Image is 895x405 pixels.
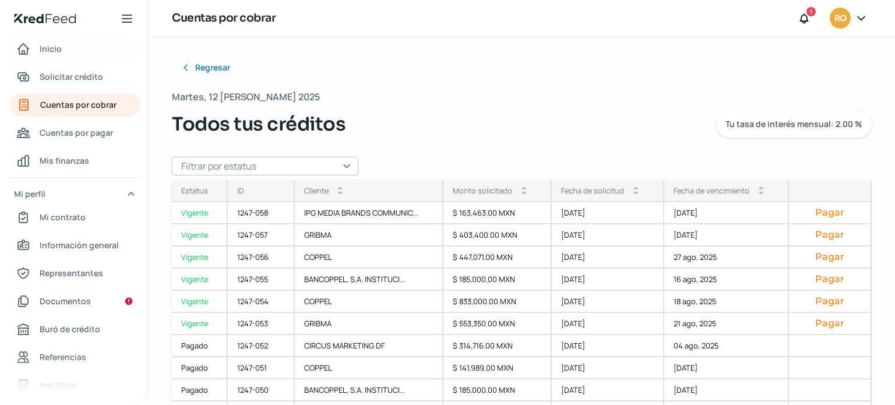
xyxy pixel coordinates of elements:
[40,210,86,224] span: Mi contrato
[295,269,443,291] div: BANCOPPEL, S.A. INSTITUCI...
[228,269,295,291] div: 1247-055
[443,246,552,269] div: $ 447,071.00 MXN
[798,229,861,241] button: Pagar
[664,269,789,291] div: 16 ago, 2025
[443,269,552,291] div: $ 185,000.00 MXN
[443,357,552,379] div: $ 141,989.00 MXN
[674,185,749,196] div: Fecha de vencimiento
[552,357,664,379] div: [DATE]
[561,185,624,196] div: Fecha de solicitud
[798,295,861,307] button: Pagar
[552,335,664,357] div: [DATE]
[798,207,861,219] button: Pagar
[304,185,329,196] div: Cliente
[552,379,664,402] div: [DATE]
[9,346,140,369] a: Referencias
[9,374,140,397] a: Industria
[172,291,228,313] a: Vigente
[172,89,320,105] span: Martes, 12 [PERSON_NAME] 2025
[295,313,443,335] div: GRIBMA
[228,246,295,269] div: 1247-056
[664,357,789,379] div: [DATE]
[798,273,861,285] button: Pagar
[664,202,789,224] div: [DATE]
[295,246,443,269] div: COPPEL
[9,206,140,229] a: Mi contrato
[40,125,113,140] span: Cuentas por pagar
[664,335,789,357] div: 04 ago, 2025
[9,65,140,89] a: Solicitar crédito
[759,191,763,195] i: arrow_drop_down
[295,202,443,224] div: IPG MEDIA BRANDS COMMUNIC...
[228,202,295,224] div: 1247-058
[228,224,295,246] div: 1247-057
[810,6,812,17] span: 1
[798,318,861,329] button: Pagar
[338,191,343,195] i: arrow_drop_down
[9,93,140,117] a: Cuentas por cobrar
[172,313,228,335] a: Vigente
[725,120,862,128] span: Tu tasa de interés mensual: 2.00 %
[40,69,103,84] span: Solicitar crédito
[9,290,140,313] a: Documentos
[172,224,228,246] a: Vigente
[9,149,140,172] a: Mis finanzas
[14,186,45,201] span: Mi perfil
[237,185,244,196] div: ID
[9,262,140,285] a: Representantes
[40,153,89,168] span: Mis finanzas
[798,251,861,263] button: Pagar
[453,185,512,196] div: Monto solicitado
[552,269,664,291] div: [DATE]
[295,291,443,313] div: COPPEL
[664,313,789,335] div: 21 ago, 2025
[172,335,228,357] a: Pagado
[172,269,228,291] div: Vigente
[172,202,228,224] a: Vigente
[40,238,119,252] span: Información general
[228,379,295,402] div: 1247-050
[295,379,443,402] div: BANCOPPEL, S.A. INSTITUCI...
[443,202,552,224] div: $ 163,463.00 MXN
[195,64,230,72] span: Regresar
[172,379,228,402] a: Pagado
[172,56,239,79] button: Regresar
[172,10,276,27] h1: Cuentas por cobrar
[40,294,91,308] span: Documentos
[552,313,664,335] div: [DATE]
[552,202,664,224] div: [DATE]
[443,379,552,402] div: $ 185,000.00 MXN
[295,335,443,357] div: CIRCUS MARKETING DF
[443,313,552,335] div: $ 553,350.00 MXN
[9,318,140,341] a: Buró de crédito
[40,266,103,280] span: Representantes
[664,224,789,246] div: [DATE]
[172,110,346,138] span: Todos tus créditos
[172,246,228,269] a: Vigente
[552,224,664,246] div: [DATE]
[443,335,552,357] div: $ 314,716.00 MXN
[664,379,789,402] div: [DATE]
[172,357,228,379] a: Pagado
[40,97,117,112] span: Cuentas por cobrar
[443,291,552,313] div: $ 833,000.00 MXN
[295,357,443,379] div: COPPEL
[40,41,62,56] span: Inicio
[552,291,664,313] div: [DATE]
[228,291,295,313] div: 1247-054
[295,224,443,246] div: GRIBMA
[40,378,76,392] span: Industria
[9,234,140,257] a: Información general
[9,37,140,61] a: Inicio
[834,12,846,26] span: RO
[664,291,789,313] div: 18 ago, 2025
[181,185,208,196] div: Estatus
[228,357,295,379] div: 1247-051
[40,322,100,336] span: Buró de crédito
[522,191,526,195] i: arrow_drop_down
